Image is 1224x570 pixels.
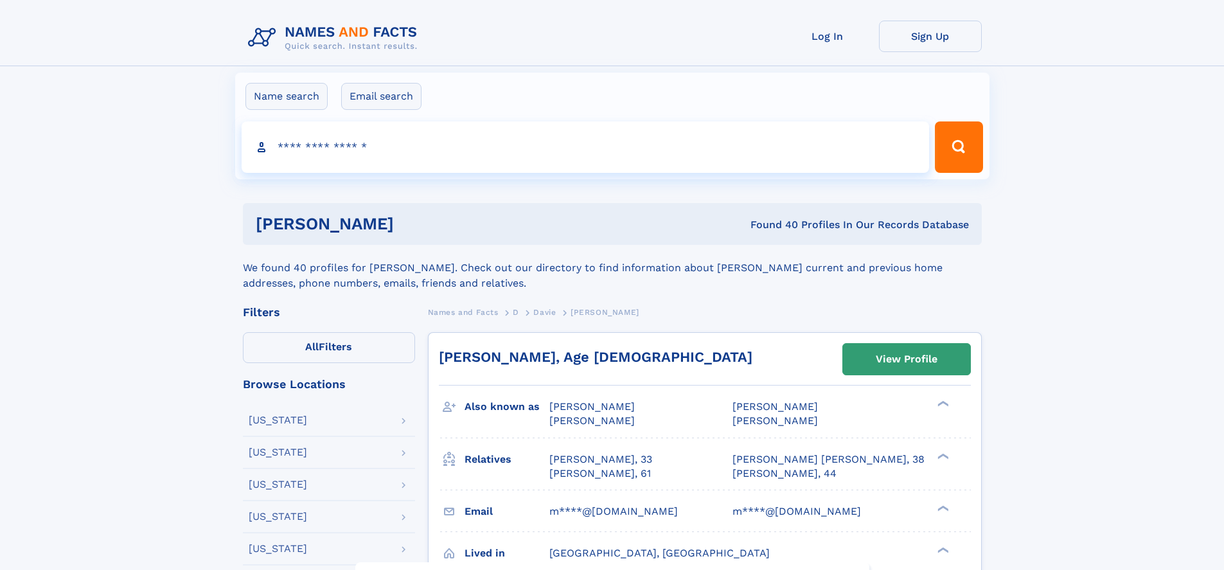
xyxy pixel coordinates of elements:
h3: Lived in [465,542,549,564]
label: Email search [341,83,421,110]
div: ❯ [934,400,950,408]
label: Filters [243,332,415,363]
div: Found 40 Profiles In Our Records Database [572,218,969,232]
h3: Relatives [465,449,549,470]
span: [GEOGRAPHIC_DATA], [GEOGRAPHIC_DATA] [549,547,770,559]
a: [PERSON_NAME] [PERSON_NAME], 38 [732,452,925,467]
img: Logo Names and Facts [243,21,428,55]
h3: Email [465,501,549,522]
div: We found 40 profiles for [PERSON_NAME]. Check out our directory to find information about [PERSON... [243,245,982,291]
div: ❯ [934,504,950,512]
div: ❯ [934,452,950,460]
div: ❯ [934,546,950,554]
a: View Profile [843,344,970,375]
div: [US_STATE] [249,544,307,554]
div: View Profile [876,344,937,374]
a: Sign Up [879,21,982,52]
a: D [513,304,519,320]
div: [US_STATE] [249,415,307,425]
a: Log In [776,21,879,52]
div: [US_STATE] [249,479,307,490]
span: [PERSON_NAME] [549,400,635,413]
div: Browse Locations [243,379,415,390]
h3: Also known as [465,396,549,418]
span: [PERSON_NAME] [732,400,818,413]
span: [PERSON_NAME] [732,414,818,427]
a: Davie [533,304,556,320]
a: [PERSON_NAME], 33 [549,452,652,467]
div: [US_STATE] [249,447,307,458]
a: [PERSON_NAME], 44 [732,467,837,481]
a: Names and Facts [428,304,499,320]
span: [PERSON_NAME] [549,414,635,427]
span: [PERSON_NAME] [571,308,639,317]
label: Name search [245,83,328,110]
div: Filters [243,307,415,318]
button: Search Button [935,121,982,173]
a: [PERSON_NAME], 61 [549,467,651,481]
a: [PERSON_NAME], Age [DEMOGRAPHIC_DATA] [439,349,752,365]
div: [US_STATE] [249,512,307,522]
span: D [513,308,519,317]
h1: [PERSON_NAME] [256,216,572,232]
span: All [305,341,319,353]
input: search input [242,121,930,173]
span: Davie [533,308,556,317]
